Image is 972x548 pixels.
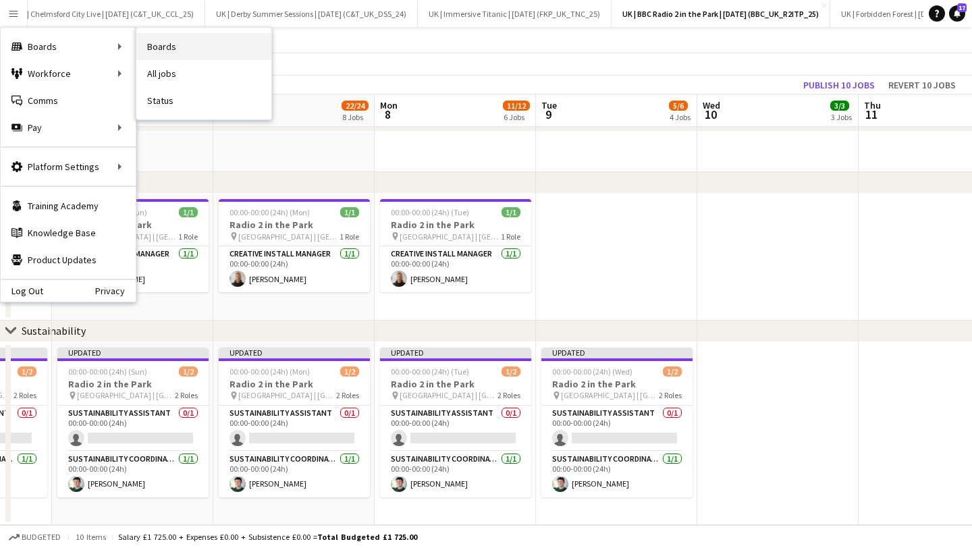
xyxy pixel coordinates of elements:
[541,378,693,390] h3: Radio 2 in the Park
[831,112,852,122] div: 3 Jobs
[1,285,43,296] a: Log Out
[501,231,520,242] span: 1 Role
[219,246,370,292] app-card-role: Creative Install Manager1/100:00-00:00 (24h)[PERSON_NAME]
[380,246,531,292] app-card-role: Creative Install Manager1/100:00-00:00 (24h)[PERSON_NAME]
[552,366,632,377] span: 00:00-00:00 (24h) (Wed)
[539,107,557,122] span: 9
[136,60,271,87] a: All jobs
[230,207,310,217] span: 00:00-00:00 (24h) (Mon)
[219,219,370,231] h3: Radio 2 in the Park
[1,192,136,219] a: Training Academy
[380,378,531,390] h3: Radio 2 in the Park
[342,101,369,111] span: 22/24
[561,390,659,400] span: [GEOGRAPHIC_DATA] | [GEOGRAPHIC_DATA], [GEOGRAPHIC_DATA]
[541,406,693,451] app-card-role: Sustainability Assistant0/100:00-00:00 (24h)
[179,207,198,217] span: 1/1
[541,99,557,111] span: Tue
[670,112,691,122] div: 4 Jobs
[380,348,531,497] div: Updated00:00-00:00 (24h) (Tue)1/2Radio 2 in the Park [GEOGRAPHIC_DATA] | [GEOGRAPHIC_DATA], [GEOG...
[703,99,720,111] span: Wed
[178,231,198,242] span: 1 Role
[391,207,469,217] span: 00:00-00:00 (24h) (Tue)
[504,112,529,122] div: 6 Jobs
[1,246,136,273] a: Product Updates
[340,366,359,377] span: 1/2
[883,76,961,94] button: Revert 10 jobs
[340,207,359,217] span: 1/1
[179,366,198,377] span: 1/2
[205,1,418,27] button: UK | Derby Summer Sessions | [DATE] (C&T_UK_DSS_24)
[380,406,531,451] app-card-role: Sustainability Assistant0/100:00-00:00 (24h)
[669,101,688,111] span: 5/6
[22,532,61,542] span: Budgeted
[418,1,612,27] button: UK | Immersive Titanic | [DATE] (FKP_UK_TNC_25)
[219,199,370,292] app-job-card: 00:00-00:00 (24h) (Mon)1/1Radio 2 in the Park [GEOGRAPHIC_DATA] | [GEOGRAPHIC_DATA], [GEOGRAPHIC_...
[502,207,520,217] span: 1/1
[230,366,310,377] span: 00:00-00:00 (24h) (Mon)
[380,348,531,358] div: Updated
[1,60,136,87] div: Workforce
[391,366,469,377] span: 00:00-00:00 (24h) (Tue)
[380,199,531,292] app-job-card: 00:00-00:00 (24h) (Tue)1/1Radio 2 in the Park [GEOGRAPHIC_DATA] | [GEOGRAPHIC_DATA], [GEOGRAPHIC_...
[864,99,881,111] span: Thu
[380,219,531,231] h3: Radio 2 in the Park
[1,114,136,141] div: Pay
[342,112,368,122] div: 8 Jobs
[541,348,693,358] div: Updated
[57,406,209,451] app-card-role: Sustainability Assistant0/100:00-00:00 (24h)
[57,378,209,390] h3: Radio 2 in the Park
[7,530,63,545] button: Budgeted
[340,231,359,242] span: 1 Role
[219,348,370,358] div: Updated
[68,366,147,377] span: 00:00-00:00 (24h) (Sun)
[957,3,967,12] span: 17
[13,390,36,400] span: 2 Roles
[336,390,359,400] span: 2 Roles
[612,1,830,27] button: UK | BBC Radio 2 in the Park | [DATE] (BBC_UK_R2ITP_25)
[541,451,693,497] app-card-role: Sustainability Coordinator1/100:00-00:00 (24h)[PERSON_NAME]
[77,390,175,400] span: [GEOGRAPHIC_DATA] | [GEOGRAPHIC_DATA], [GEOGRAPHIC_DATA]
[701,107,720,122] span: 10
[503,101,530,111] span: 11/12
[317,532,417,542] span: Total Budgeted £1 725.00
[541,348,693,497] app-job-card: Updated00:00-00:00 (24h) (Wed)1/2Radio 2 in the Park [GEOGRAPHIC_DATA] | [GEOGRAPHIC_DATA], [GEOG...
[18,366,36,377] span: 1/2
[400,231,501,242] span: [GEOGRAPHIC_DATA] | [GEOGRAPHIC_DATA], [GEOGRAPHIC_DATA]
[663,366,682,377] span: 1/2
[862,107,881,122] span: 11
[136,87,271,114] a: Status
[830,101,849,111] span: 3/3
[1,33,136,60] div: Boards
[118,532,417,542] div: Salary £1 725.00 + Expenses £0.00 + Subsistence £0.00 =
[57,348,209,358] div: Updated
[238,231,340,242] span: [GEOGRAPHIC_DATA] | [GEOGRAPHIC_DATA], [GEOGRAPHIC_DATA]
[74,532,107,542] span: 10 items
[378,107,398,122] span: 8
[1,219,136,246] a: Knowledge Base
[949,5,965,22] a: 17
[136,33,271,60] a: Boards
[798,76,880,94] button: Publish 10 jobs
[95,285,136,296] a: Privacy
[380,451,531,497] app-card-role: Sustainability Coordinator1/100:00-00:00 (24h)[PERSON_NAME]
[497,390,520,400] span: 2 Roles
[57,348,209,497] app-job-card: Updated00:00-00:00 (24h) (Sun)1/2Radio 2 in the Park [GEOGRAPHIC_DATA] | [GEOGRAPHIC_DATA], [GEOG...
[219,348,370,497] app-job-card: Updated00:00-00:00 (24h) (Mon)1/2Radio 2 in the Park [GEOGRAPHIC_DATA] | [GEOGRAPHIC_DATA], [GEOG...
[1,153,136,180] div: Platform Settings
[380,99,398,111] span: Mon
[502,366,520,377] span: 1/2
[238,390,336,400] span: [GEOGRAPHIC_DATA] | [GEOGRAPHIC_DATA], [GEOGRAPHIC_DATA]
[175,390,198,400] span: 2 Roles
[22,324,86,337] div: Sustainability
[219,378,370,390] h3: Radio 2 in the Park
[659,390,682,400] span: 2 Roles
[219,406,370,451] app-card-role: Sustainability Assistant0/100:00-00:00 (24h)
[400,390,497,400] span: [GEOGRAPHIC_DATA] | [GEOGRAPHIC_DATA], [GEOGRAPHIC_DATA]
[57,451,209,497] app-card-role: Sustainability Coordinator1/100:00-00:00 (24h)[PERSON_NAME]
[1,87,136,114] a: Comms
